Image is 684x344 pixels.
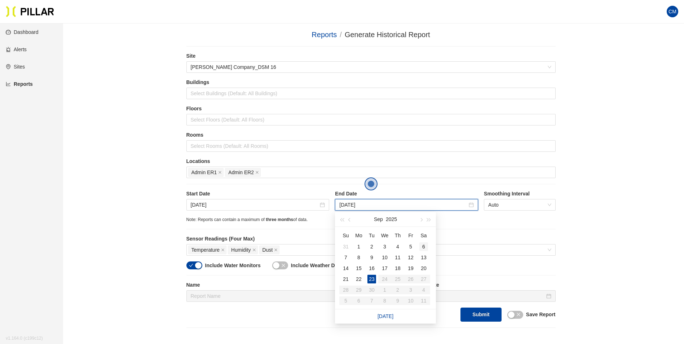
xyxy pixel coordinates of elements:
[419,242,428,251] div: 6
[335,190,478,198] label: End Date
[417,252,430,263] td: 2025-09-13
[352,252,365,263] td: 2025-09-08
[352,241,365,252] td: 2025-09-01
[365,241,378,252] td: 2025-09-02
[339,274,352,285] td: 2025-09-21
[404,252,417,263] td: 2025-09-12
[6,29,39,35] a: dashboardDashboard
[391,230,404,241] th: Th
[417,230,430,241] th: Sa
[354,264,363,273] div: 15
[339,201,467,209] input: Sep 23, 2025
[526,311,556,318] label: Save Report
[393,253,402,262] div: 11
[341,275,350,283] div: 21
[378,244,551,255] span: All Locations
[205,262,261,269] label: Include Water Monitors
[391,263,404,274] td: 2025-09-18
[312,31,337,39] a: Reports
[488,199,551,210] span: Auto
[378,263,391,274] td: 2025-09-17
[668,6,676,17] span: CM
[352,230,365,241] th: Mo
[378,292,545,300] input: Oct 7, 2025
[339,230,352,241] th: Su
[516,312,521,317] span: close
[281,263,286,268] span: close
[339,263,352,274] td: 2025-09-14
[191,62,551,72] span: Weitz Company_DSM 16
[341,242,350,251] div: 31
[262,246,273,254] span: Dust
[367,242,376,251] div: 2
[378,313,393,319] a: [DATE]
[404,263,417,274] td: 2025-09-19
[380,242,389,251] div: 3
[367,253,376,262] div: 9
[186,52,556,60] label: Site
[365,252,378,263] td: 2025-09-09
[6,47,27,52] a: alertAlerts
[228,168,254,176] span: Admin ER2
[255,171,259,175] span: close
[393,264,402,273] div: 18
[374,281,556,289] label: Public Link Expiration Date
[367,275,376,283] div: 23
[266,217,293,222] span: three months
[218,171,222,175] span: close
[186,79,556,86] label: Buildings
[186,216,556,223] div: Note: Reports can contain a maximum of of data.
[341,253,350,262] div: 7
[404,230,417,241] th: Fr
[367,264,376,273] div: 16
[339,252,352,263] td: 2025-09-07
[391,252,404,263] td: 2025-09-11
[191,201,319,209] input: Sep 1, 2025
[221,248,225,252] span: close
[6,6,54,17] img: Pillar Technologies
[380,253,389,262] div: 10
[340,31,342,39] span: /
[378,252,391,263] td: 2025-09-10
[354,242,363,251] div: 1
[341,264,350,273] div: 14
[374,235,556,243] label: Report Type
[417,263,430,274] td: 2025-09-20
[378,230,391,241] th: We
[352,263,365,274] td: 2025-09-15
[484,190,555,198] label: Smoothing Interval
[186,281,368,289] label: Name
[191,168,217,176] span: Admin ER1
[406,242,415,251] div: 5
[393,242,402,251] div: 4
[365,274,378,285] td: 2025-09-23
[291,262,342,269] label: Include Weather Data
[252,248,256,252] span: close
[345,31,430,39] span: Generate Historical Report
[460,308,501,322] button: Submit
[274,248,278,252] span: close
[231,246,251,254] span: Humidity
[352,274,365,285] td: 2025-09-22
[380,264,389,273] div: 17
[186,158,556,165] label: Locations
[186,131,556,139] label: Rooms
[419,264,428,273] div: 20
[6,64,25,70] a: environmentSites
[365,177,378,190] button: Open the dialog
[186,190,330,198] label: Start Date
[186,105,556,113] label: Floors
[186,290,368,302] input: Report Name
[189,263,193,268] span: check
[417,241,430,252] td: 2025-09-06
[406,253,415,262] div: 12
[386,212,397,226] button: 2025
[378,241,391,252] td: 2025-09-03
[354,275,363,283] div: 22
[365,230,378,241] th: Tu
[191,246,220,254] span: Temperature
[374,212,383,226] button: Sep
[406,264,415,273] div: 19
[339,241,352,252] td: 2025-08-31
